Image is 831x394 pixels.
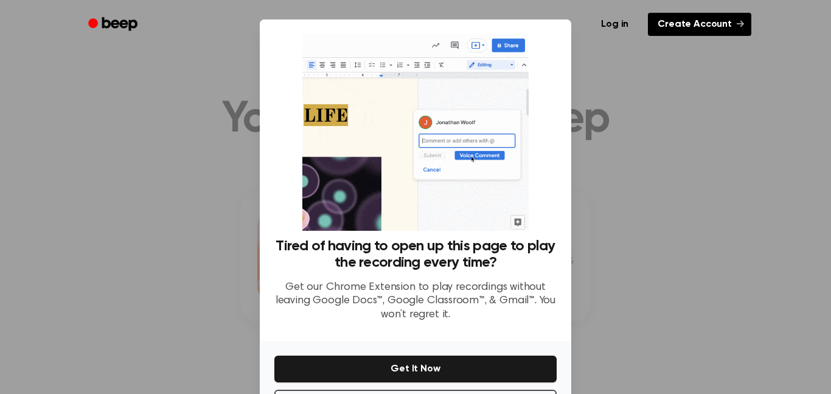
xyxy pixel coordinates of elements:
[80,13,148,37] a: Beep
[274,281,557,322] p: Get our Chrome Extension to play recordings without leaving Google Docs™, Google Classroom™, & Gm...
[589,10,641,38] a: Log in
[648,13,751,36] a: Create Account
[274,356,557,382] button: Get It Now
[274,238,557,271] h3: Tired of having to open up this page to play the recording every time?
[302,34,528,231] img: Beep extension in action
